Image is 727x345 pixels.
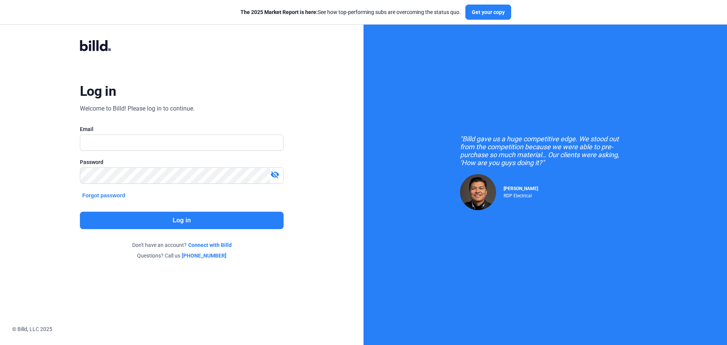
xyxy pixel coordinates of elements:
div: RDP Electrical [504,191,538,198]
div: Email [80,125,284,133]
span: [PERSON_NAME] [504,186,538,191]
div: Log in [80,83,116,100]
div: Don't have an account? [80,241,284,249]
div: Password [80,158,284,166]
button: Get your copy [465,5,511,20]
button: Forgot password [80,191,128,200]
button: Log in [80,212,284,229]
a: Connect with Billd [188,241,232,249]
mat-icon: visibility_off [270,170,279,179]
div: Questions? Call us [80,252,284,259]
div: See how top-performing subs are overcoming the status quo. [240,8,461,16]
div: "Billd gave us a huge competitive edge. We stood out from the competition because we were able to... [460,135,630,167]
div: Welcome to Billd! Please log in to continue. [80,104,195,113]
img: Raul Pacheco [460,174,496,210]
a: [PHONE_NUMBER] [182,252,226,259]
span: The 2025 Market Report is here: [240,9,318,15]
